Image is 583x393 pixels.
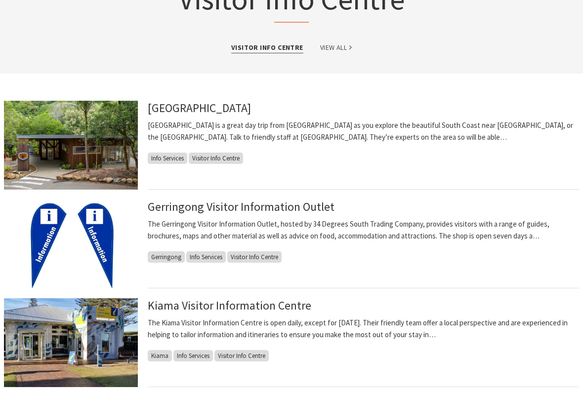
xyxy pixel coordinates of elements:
span: Info Services [173,351,213,362]
span: Gerringong [148,252,185,263]
a: Gerringong Visitor Information Outlet [148,200,334,214]
img: Exterior of Minnamurra Rainforest Centre with zebra crossing in the foreground and rainforest in the [4,101,138,190]
span: Visitor Info Centre [227,252,282,263]
p: The Gerringong Visitor Information Outlet, hosted by 34 Degrees South Trading Company, provides v... [148,219,579,242]
a: Visitor Info Centre [231,42,303,54]
a: [GEOGRAPHIC_DATA] [148,101,251,116]
p: [GEOGRAPHIC_DATA] is a great day trip from [GEOGRAPHIC_DATA] as you explore the beautiful South C... [148,120,579,144]
a: Kiama Visitor Information Centre [148,299,311,313]
span: Kiama [148,351,172,362]
img: Kiama Visitor Information Centre [4,299,138,388]
span: Info Services [148,153,187,164]
p: The Kiama Visitor Information Centre is open daily, except for [DATE]. Their friendly team offer ... [148,317,579,341]
span: Visitor Info Centre [189,153,243,164]
span: Info Services [186,252,226,263]
span: Visitor Info Centre [214,351,269,362]
a: View All [320,42,352,54]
